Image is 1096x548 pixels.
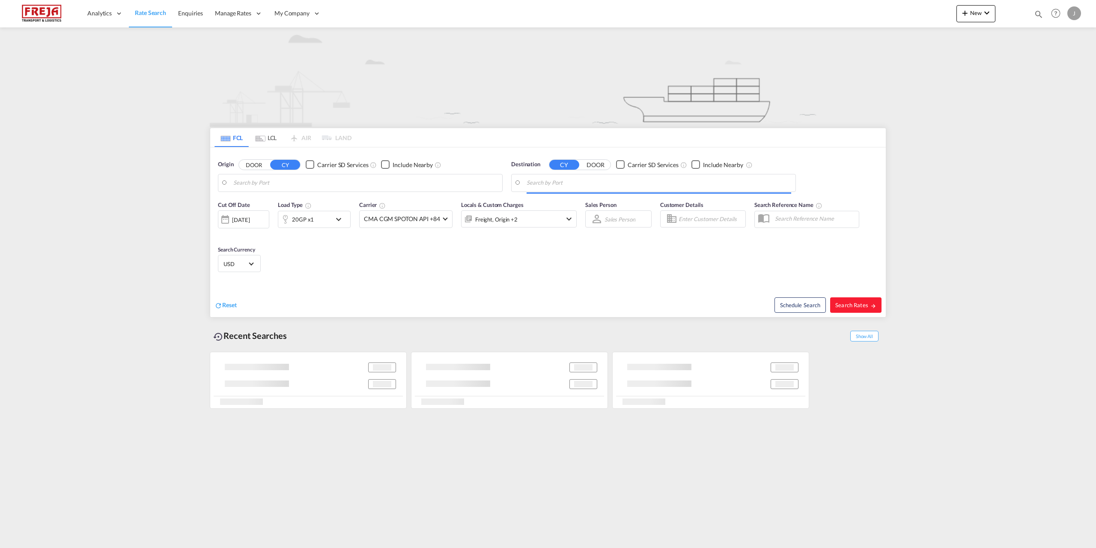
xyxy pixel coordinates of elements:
[218,246,255,253] span: Search Currency
[364,215,440,223] span: CMA CGM SPOTON API +84
[679,213,743,225] input: Enter Customer Details
[214,128,351,147] md-pagination-wrapper: Use the left and right arrow keys to navigate between tabs
[135,9,166,16] span: Rate Search
[1067,6,1081,20] div: J
[461,210,577,228] div: Freight Origin Destination Factory Stuffingicon-chevron-down
[628,161,679,169] div: Carrier SD Services
[604,213,636,225] md-select: Sales Person
[270,160,300,170] button: CY
[178,9,203,17] span: Enquiries
[278,201,312,208] span: Load Type
[213,332,223,342] md-icon: icon-backup-restore
[1048,6,1067,21] div: Help
[549,160,579,170] button: CY
[830,297,882,313] button: Search Ratesicon-arrow-right
[210,326,290,345] div: Recent Searches
[1034,9,1043,19] md-icon: icon-magnify
[564,214,574,224] md-icon: icon-chevron-down
[660,201,703,208] span: Customer Details
[218,210,269,228] div: [DATE]
[850,331,879,341] span: Show All
[1048,6,1063,21] span: Help
[218,160,233,169] span: Origin
[87,9,112,18] span: Analytics
[210,27,886,127] img: new-FCL.png
[982,8,992,18] md-icon: icon-chevron-down
[1034,9,1043,22] div: icon-magnify
[960,8,970,18] md-icon: icon-plus 400-fg
[223,260,247,268] span: USD
[215,9,251,18] span: Manage Rates
[210,147,886,317] div: Origin DOOR CY Checkbox No InkUnchecked: Search for CY (Container Yard) services for all selected...
[214,128,249,147] md-tab-item: FCL
[835,302,876,308] span: Search Rates
[218,228,224,239] md-datepicker: Select
[585,201,616,208] span: Sales Person
[461,201,524,208] span: Locals & Custom Charges
[680,162,687,168] md-icon: Unchecked: Search for CY (Container Yard) services for all selected carriers.Checked : Search for...
[703,161,743,169] div: Include Nearby
[691,160,743,169] md-checkbox: Checkbox No Ink
[214,302,222,309] md-icon: icon-refresh
[370,162,377,168] md-icon: Unchecked: Search for CY (Container Yard) services for all selected carriers.Checked : Search for...
[616,160,679,169] md-checkbox: Checkbox No Ink
[511,160,540,169] span: Destination
[13,4,71,23] img: 586607c025bf11f083711d99603023e7.png
[774,297,826,313] button: Note: By default Schedule search will only considerorigin ports, destination ports and cut off da...
[306,160,368,169] md-checkbox: Checkbox No Ink
[816,202,822,209] md-icon: Your search will be saved by the below given name
[956,5,995,22] button: icon-plus 400-fgNewicon-chevron-down
[232,216,250,224] div: [DATE]
[292,213,314,225] div: 20GP x1
[435,162,441,168] md-icon: Unchecked: Ignores neighbouring ports when fetching rates.Checked : Includes neighbouring ports w...
[771,212,859,225] input: Search Reference Name
[870,303,876,309] md-icon: icon-arrow-right
[359,201,386,208] span: Carrier
[305,202,312,209] md-icon: icon-information-outline
[527,177,791,189] input: Search by Port
[475,213,518,225] div: Freight Origin Destination Factory Stuffing
[222,301,237,308] span: Reset
[379,202,386,209] md-icon: The selected Trucker/Carrierwill be displayed in the rate results If the rates are from another f...
[214,301,237,310] div: icon-refreshReset
[334,214,348,225] md-icon: icon-chevron-down
[960,9,992,16] span: New
[278,211,351,228] div: 20GP x1icon-chevron-down
[274,9,310,18] span: My Company
[223,258,256,270] md-select: Select Currency: $ USDUnited States Dollar
[746,162,753,168] md-icon: Unchecked: Ignores neighbouring ports when fetching rates.Checked : Includes neighbouring ports w...
[754,201,822,208] span: Search Reference Name
[239,160,269,170] button: DOOR
[381,160,433,169] md-checkbox: Checkbox No Ink
[317,161,368,169] div: Carrier SD Services
[249,128,283,147] md-tab-item: LCL
[581,160,611,170] button: DOOR
[233,177,498,189] input: Search by Port
[218,201,250,208] span: Cut Off Date
[393,161,433,169] div: Include Nearby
